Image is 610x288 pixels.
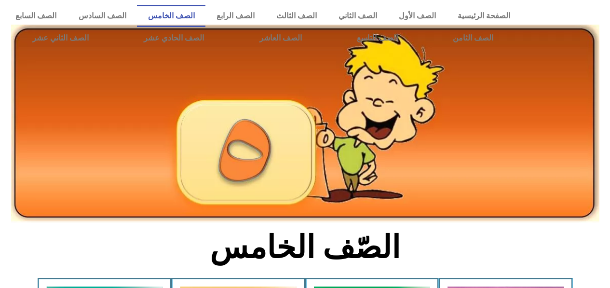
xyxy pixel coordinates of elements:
[388,5,447,27] a: الصف الأول
[447,5,521,27] a: الصفحة الرئيسية
[327,5,388,27] a: الصف الثاني
[68,5,137,27] a: الصف السادس
[137,5,205,27] a: الصف الخامس
[205,5,265,27] a: الصف الرابع
[232,27,329,49] a: الصف العاشر
[265,5,327,27] a: الصف الثالث
[425,27,521,49] a: الصف الثامن
[329,27,425,49] a: الصف التاسع
[5,5,68,27] a: الصف السابع
[146,229,464,266] h2: الصّف الخامس
[116,27,231,49] a: الصف الحادي عشر
[5,27,116,49] a: الصف الثاني عشر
